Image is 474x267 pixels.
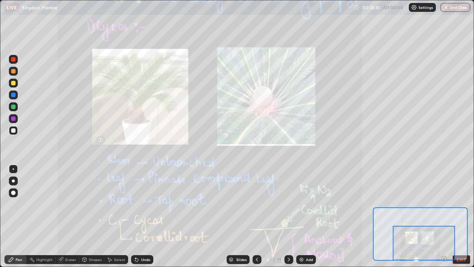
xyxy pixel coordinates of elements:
div: / [273,257,276,262]
div: 11 [277,256,281,263]
button: EXIT [453,255,470,264]
div: Pen [16,258,22,261]
div: Slides [236,258,247,261]
img: class-settings-icons [411,4,417,10]
p: Settings [418,6,433,9]
img: end-class-cross [443,4,449,10]
div: Shapes [89,258,101,261]
div: Select [114,258,125,261]
p: LIVE [7,4,17,10]
div: Add [306,258,313,261]
div: Highlight [36,258,53,261]
button: End Class [440,3,470,12]
p: Kingdom Plantae [22,4,57,10]
img: add-slide-button [298,257,304,263]
div: Undo [141,258,150,261]
div: 4 [264,257,272,262]
div: Eraser [65,258,76,261]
